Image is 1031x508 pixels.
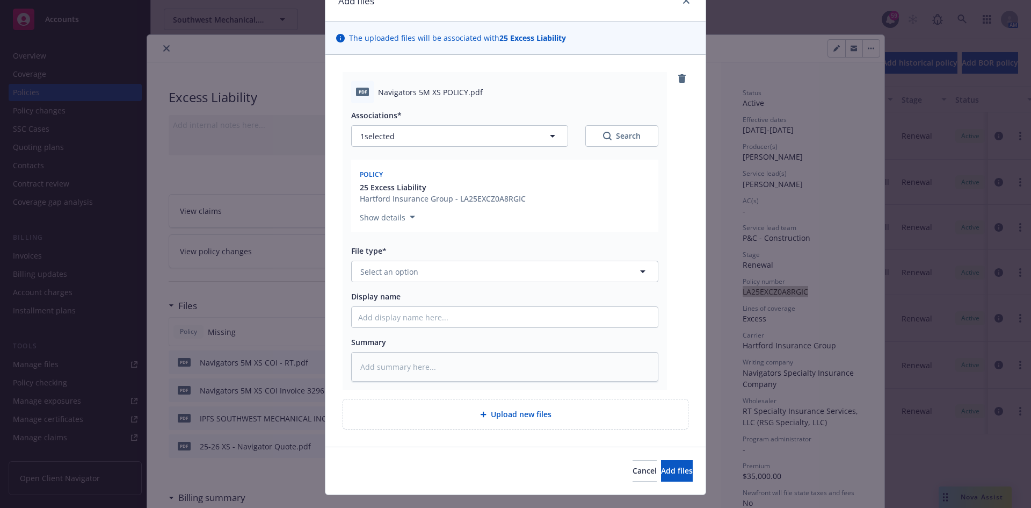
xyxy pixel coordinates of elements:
span: Cancel [633,466,657,476]
span: Add files [661,466,693,476]
span: Upload new files [491,409,551,420]
div: Upload new files [343,399,688,430]
button: Add files [661,460,693,482]
button: Cancel [633,460,657,482]
input: Add display name here... [352,307,658,327]
span: Summary [351,337,386,347]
